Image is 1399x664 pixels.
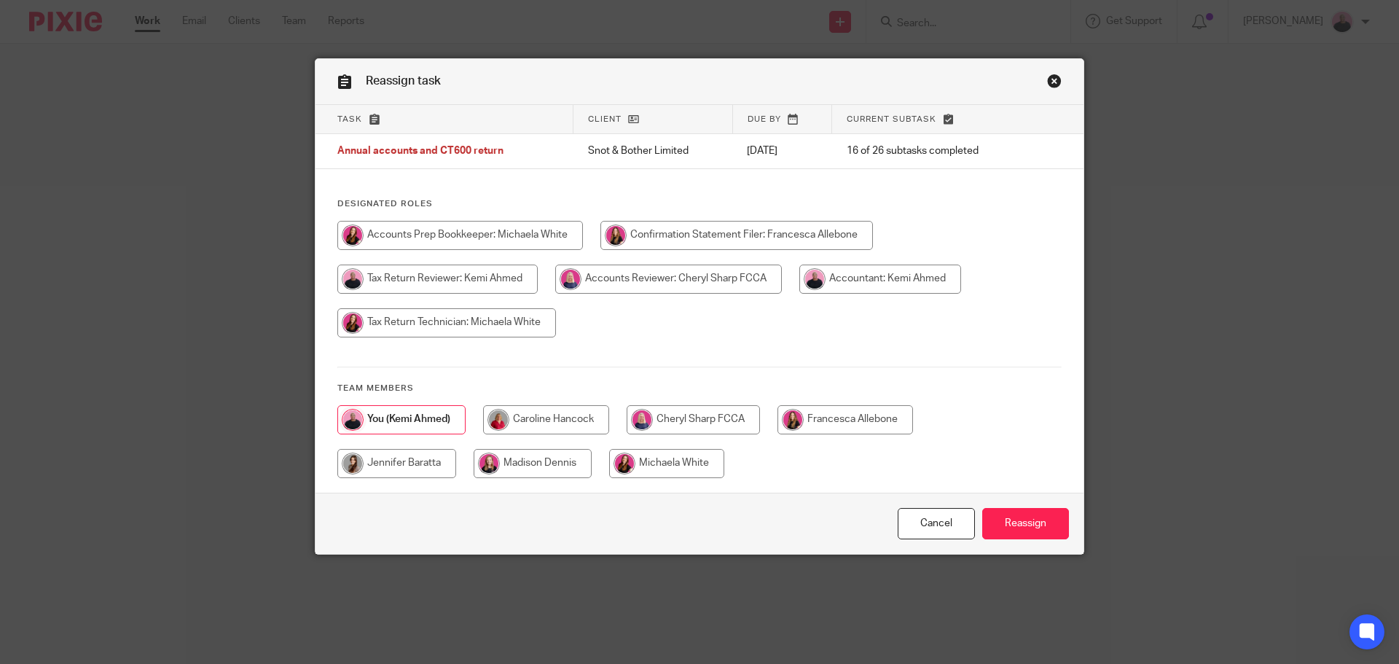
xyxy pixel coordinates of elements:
[847,115,936,123] span: Current subtask
[337,198,1062,210] h4: Designated Roles
[588,144,718,158] p: Snot & Bother Limited
[588,115,622,123] span: Client
[1047,74,1062,93] a: Close this dialog window
[337,115,362,123] span: Task
[747,144,817,158] p: [DATE]
[748,115,781,123] span: Due by
[898,508,975,539] a: Close this dialog window
[366,75,441,87] span: Reassign task
[337,147,503,157] span: Annual accounts and CT600 return
[832,134,1030,169] td: 16 of 26 subtasks completed
[982,508,1069,539] input: Reassign
[337,383,1062,394] h4: Team members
